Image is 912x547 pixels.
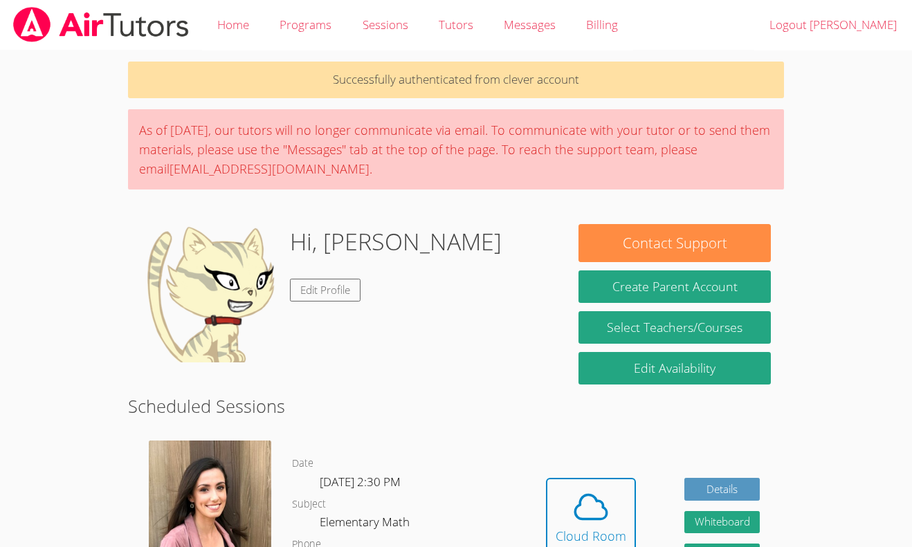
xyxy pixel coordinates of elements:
[684,511,760,534] button: Whiteboard
[578,352,771,384] a: Edit Availability
[140,224,279,362] img: default.png
[292,455,313,472] dt: Date
[292,496,326,513] dt: Subject
[320,474,401,490] span: [DATE] 2:30 PM
[128,62,785,98] p: Successfully authenticated from clever account
[12,7,190,42] img: airtutors_banner-c4298cdbf04f3fff15de1276eac7730deb9818008684d7c2e4769d2f7ddbe033.png
[556,526,626,546] div: Cloud Room
[290,279,361,302] a: Edit Profile
[578,224,771,262] button: Contact Support
[128,393,785,419] h2: Scheduled Sessions
[320,512,412,536] dd: Elementary Math
[578,270,771,303] button: Create Parent Account
[290,224,502,259] h1: Hi, [PERSON_NAME]
[684,478,760,501] a: Details
[128,109,785,189] div: As of [DATE], our tutors will no longer communicate via email. To communicate with your tutor or ...
[504,17,556,33] span: Messages
[578,311,771,344] a: Select Teachers/Courses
